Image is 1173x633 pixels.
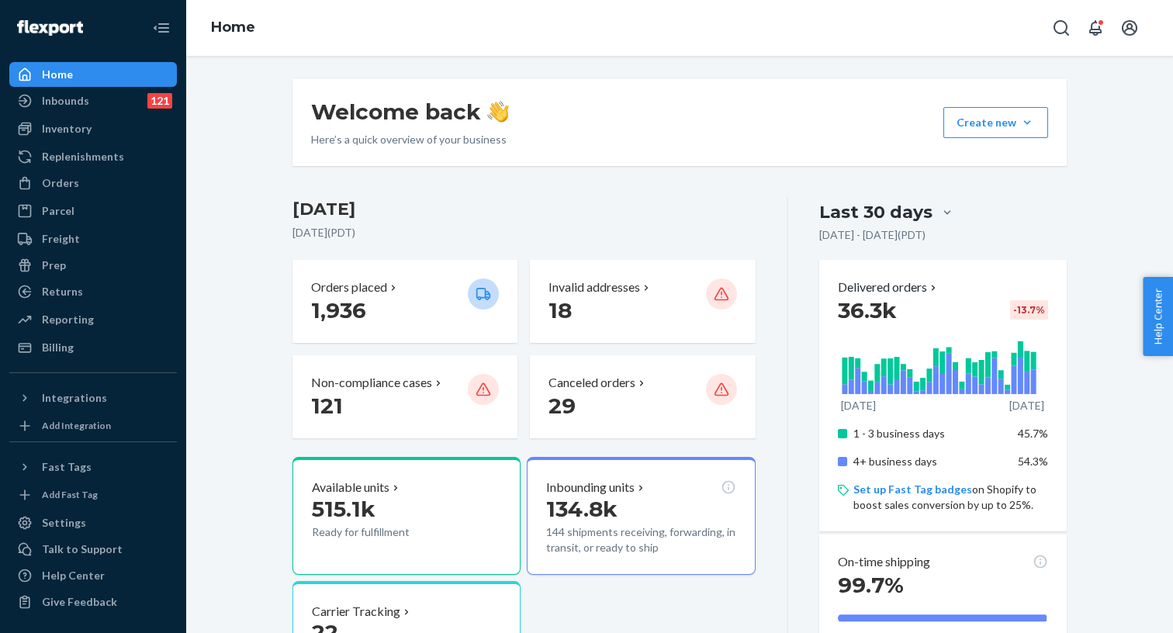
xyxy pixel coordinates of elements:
button: Integrations [9,386,177,410]
button: Non-compliance cases 121 [292,355,517,438]
span: 29 [548,393,576,419]
div: Home [42,67,73,82]
p: Inbounding units [546,479,635,496]
a: Help Center [9,563,177,588]
div: Parcel [42,203,74,219]
div: Orders [42,175,79,191]
a: Returns [9,279,177,304]
a: Replenishments [9,144,177,169]
a: Talk to Support [9,537,177,562]
button: Open notifications [1080,12,1111,43]
div: Replenishments [42,149,124,164]
div: Prep [42,258,66,273]
div: Last 30 days [819,200,933,224]
img: hand-wave emoji [487,101,509,123]
div: -13.7 % [1010,300,1048,320]
a: Set up Fast Tag badges [853,483,972,496]
span: 515.1k [312,496,375,522]
div: Settings [42,515,86,531]
p: Carrier Tracking [312,603,400,621]
p: [DATE] [1009,398,1044,413]
button: Canceled orders 29 [530,355,755,438]
div: 121 [147,93,172,109]
button: Orders placed 1,936 [292,260,517,343]
a: Home [9,62,177,87]
button: Give Feedback [9,590,177,614]
p: on Shopify to boost sales conversion by up to 25%. [853,482,1048,513]
p: Here’s a quick overview of your business [311,132,509,147]
p: Canceled orders [548,374,635,392]
p: [DATE] [841,398,876,413]
p: 4+ business days [853,454,1006,469]
button: Inbounding units134.8k144 shipments receiving, forwarding, in transit, or ready to ship [527,457,755,575]
div: Help Center [42,568,105,583]
button: Create new [943,107,1048,138]
div: Returns [42,284,83,299]
p: [DATE] ( PDT ) [292,225,756,240]
a: Settings [9,510,177,535]
div: Reporting [42,312,94,327]
div: Integrations [42,390,107,406]
button: Invalid addresses 18 [530,260,755,343]
div: Fast Tags [42,459,92,475]
a: Orders [9,171,177,195]
span: 18 [548,297,572,323]
div: Add Integration [42,419,111,432]
div: Add Fast Tag [42,488,98,501]
button: Open Search Box [1046,12,1077,43]
p: Invalid addresses [548,278,640,296]
span: 1,936 [311,297,366,323]
div: Inbounds [42,93,89,109]
p: [DATE] - [DATE] ( PDT ) [819,227,926,243]
a: Inbounds121 [9,88,177,113]
button: Close Navigation [146,12,177,43]
button: Delivered orders [838,278,939,296]
button: Available units515.1kReady for fulfillment [292,457,521,575]
p: Ready for fulfillment [312,524,455,540]
span: 99.7% [838,572,904,598]
p: 1 - 3 business days [853,426,1006,441]
button: Fast Tags [9,455,177,479]
button: Help Center [1143,277,1173,356]
span: 36.3k [838,297,897,323]
p: On-time shipping [838,553,930,571]
span: 45.7% [1018,427,1048,440]
p: Orders placed [311,278,387,296]
a: Add Fast Tag [9,486,177,504]
a: Reporting [9,307,177,332]
a: Inventory [9,116,177,141]
a: Freight [9,227,177,251]
a: Billing [9,335,177,360]
img: Flexport logo [17,20,83,36]
div: Talk to Support [42,541,123,557]
div: Freight [42,231,80,247]
div: Give Feedback [42,594,117,610]
span: 134.8k [546,496,618,522]
span: 54.3% [1018,455,1048,468]
span: 121 [311,393,343,419]
div: Billing [42,340,74,355]
p: Non-compliance cases [311,374,432,392]
p: Available units [312,479,389,496]
a: Home [211,19,255,36]
h3: [DATE] [292,197,756,222]
p: 144 shipments receiving, forwarding, in transit, or ready to ship [546,524,735,555]
ol: breadcrumbs [199,5,268,50]
h1: Welcome back [311,98,509,126]
button: Open account menu [1114,12,1145,43]
a: Prep [9,253,177,278]
div: Inventory [42,121,92,137]
a: Parcel [9,199,177,223]
a: Add Integration [9,417,177,435]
